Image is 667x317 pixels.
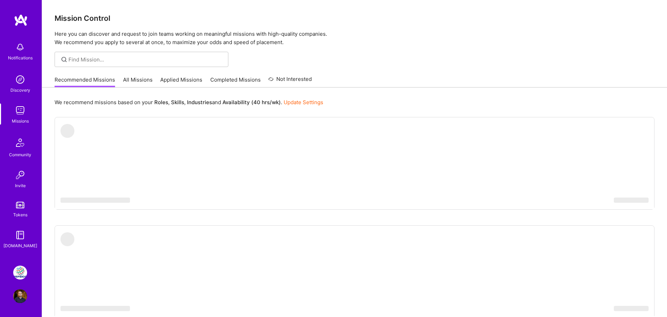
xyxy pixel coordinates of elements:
[13,228,27,242] img: guide book
[55,14,654,23] h3: Mission Control
[13,40,27,54] img: bell
[15,182,26,189] div: Invite
[13,168,27,182] img: Invite
[12,134,29,151] img: Community
[10,86,30,94] div: Discovery
[171,99,184,106] b: Skills
[60,56,68,64] i: icon SearchGrey
[13,266,27,280] img: PepsiCo: SodaStream Intl. 2024 AOP
[13,73,27,86] img: discovery
[13,289,27,303] img: User Avatar
[284,99,323,106] a: Update Settings
[268,75,312,87] a: Not Interested
[222,99,281,106] b: Availability (40 hrs/wk)
[187,99,212,106] b: Industries
[154,99,168,106] b: Roles
[9,151,31,158] div: Community
[13,211,27,218] div: Tokens
[55,76,115,87] a: Recommended Missions
[55,99,323,106] p: We recommend missions based on your , , and .
[11,266,29,280] a: PepsiCo: SodaStream Intl. 2024 AOP
[68,56,223,63] input: Find Mission...
[160,76,202,87] a: Applied Missions
[13,103,27,117] img: teamwork
[8,54,33,61] div: Notifications
[16,202,24,208] img: tokens
[12,117,29,125] div: Missions
[123,76,153,87] a: All Missions
[3,242,37,249] div: [DOMAIN_NAME]
[55,30,654,47] p: Here you can discover and request to join teams working on meaningful missions with high-quality ...
[11,289,29,303] a: User Avatar
[14,14,28,26] img: logo
[210,76,261,87] a: Completed Missions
